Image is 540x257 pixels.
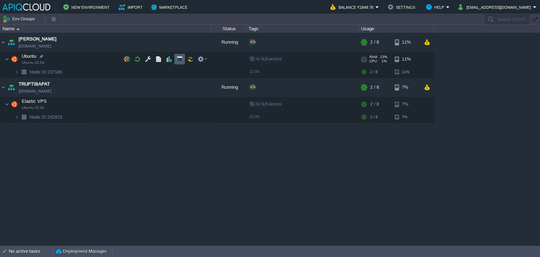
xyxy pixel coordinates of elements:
img: AMDAwAAAACH5BAEAAAAALAAAAAABAAEAAAICRAEAOw== [5,52,9,66]
span: 237185 [29,69,63,75]
img: AMDAwAAAACH5BAEAAAAALAAAAAABAAEAAAICRAEAOw== [0,33,6,52]
img: AMDAwAAAACH5BAEAAAAALAAAAAABAAEAAAICRAEAOw== [9,97,19,111]
div: 2 / 8 [370,67,378,77]
img: AMDAwAAAACH5BAEAAAAALAAAAAABAAEAAAICRAEAOw== [15,67,19,77]
div: Name [1,25,211,33]
button: Import [118,3,145,11]
div: Running [211,33,246,52]
button: [EMAIL_ADDRESS][DOMAIN_NAME] [458,3,533,11]
div: Status [212,25,246,33]
div: Running [211,78,246,97]
span: no SLB access [250,57,282,61]
span: Ubuntu [21,53,37,59]
div: 7% [395,112,418,123]
button: Balance ₹1848.76 [330,3,375,11]
span: Node ID: [30,114,47,120]
button: Marketplace [151,3,189,11]
a: TRUPTIBAPAT [19,81,50,88]
div: 7% [395,97,418,111]
img: APIQCloud [2,4,50,11]
span: 22.04 [250,114,259,119]
div: 11% [395,33,418,52]
div: 7% [395,78,418,97]
div: 2 / 8 [370,97,379,111]
div: 2 / 8 [370,112,378,123]
div: No active tasks [9,246,53,257]
span: Elastic VPS [21,98,48,104]
button: Env Groups [2,14,37,24]
img: AMDAwAAAACH5BAEAAAAALAAAAAABAAEAAAICRAEAOw== [0,78,6,97]
a: [PERSON_NAME] [19,36,57,43]
div: Usage [359,25,433,33]
img: AMDAwAAAACH5BAEAAAAALAAAAAABAAEAAAICRAEAOw== [19,112,29,123]
img: AMDAwAAAACH5BAEAAAAALAAAAAABAAEAAAICRAEAOw== [5,97,9,111]
button: Settings [388,3,417,11]
img: AMDAwAAAACH5BAEAAAAALAAAAAABAAEAAAICRAEAOw== [15,112,19,123]
a: Elastic VPSUbuntu 22.04 [21,99,48,104]
div: 11% [395,67,418,77]
a: [DOMAIN_NAME] [19,88,51,95]
button: New Environment [63,3,112,11]
a: Node ID:237185 [29,69,63,75]
a: [DOMAIN_NAME] [19,43,51,50]
div: 11% [395,52,418,66]
div: 2 / 8 [370,78,379,97]
span: 242923 [29,114,63,120]
img: AMDAwAAAACH5BAEAAAAALAAAAAABAAEAAAICRAEAOw== [17,28,20,30]
span: 1% [380,59,387,63]
button: Help [426,3,446,11]
span: 22.04 [250,69,259,74]
span: Ubuntu 22.04 [22,106,44,110]
button: Deployment Manager [56,248,107,255]
img: AMDAwAAAACH5BAEAAAAALAAAAAABAAEAAAICRAEAOw== [6,78,16,97]
div: 2 / 8 [370,33,379,52]
span: Ubuntu 22.04 [22,61,44,65]
span: CPU [369,59,377,63]
img: AMDAwAAAACH5BAEAAAAALAAAAAABAAEAAAICRAEAOw== [6,33,16,52]
span: 23% [380,55,387,59]
a: UbuntuUbuntu 22.04 [21,54,37,59]
img: AMDAwAAAACH5BAEAAAAALAAAAAABAAEAAAICRAEAOw== [19,67,29,77]
span: RAM [369,55,377,59]
div: Tags [247,25,359,33]
a: Node ID:242923 [29,114,63,120]
span: no SLB access [250,102,282,106]
span: Node ID: [30,69,47,75]
img: AMDAwAAAACH5BAEAAAAALAAAAAABAAEAAAICRAEAOw== [9,52,19,66]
